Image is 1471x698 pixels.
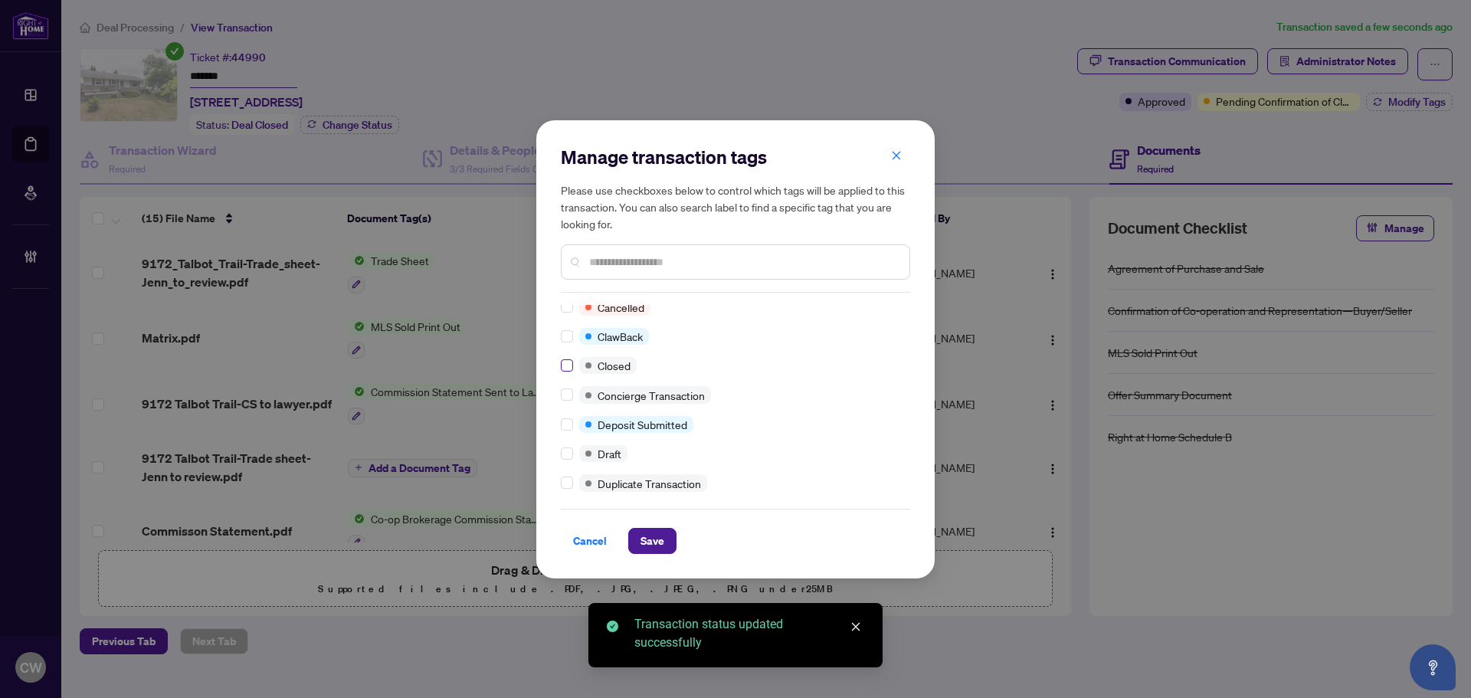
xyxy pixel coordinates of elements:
[628,528,677,554] button: Save
[598,299,644,316] span: Cancelled
[607,621,618,632] span: check-circle
[598,445,621,462] span: Draft
[598,328,643,345] span: ClawBack
[847,618,864,635] a: Close
[598,357,631,374] span: Closed
[634,615,864,652] div: Transaction status updated successfully
[598,416,687,433] span: Deposit Submitted
[640,529,664,553] span: Save
[561,145,910,169] h2: Manage transaction tags
[561,182,910,232] h5: Please use checkboxes below to control which tags will be applied to this transaction. You can al...
[850,621,861,632] span: close
[1410,644,1456,690] button: Open asap
[598,475,701,492] span: Duplicate Transaction
[891,150,902,161] span: close
[598,387,705,404] span: Concierge Transaction
[573,529,607,553] span: Cancel
[561,528,619,554] button: Cancel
